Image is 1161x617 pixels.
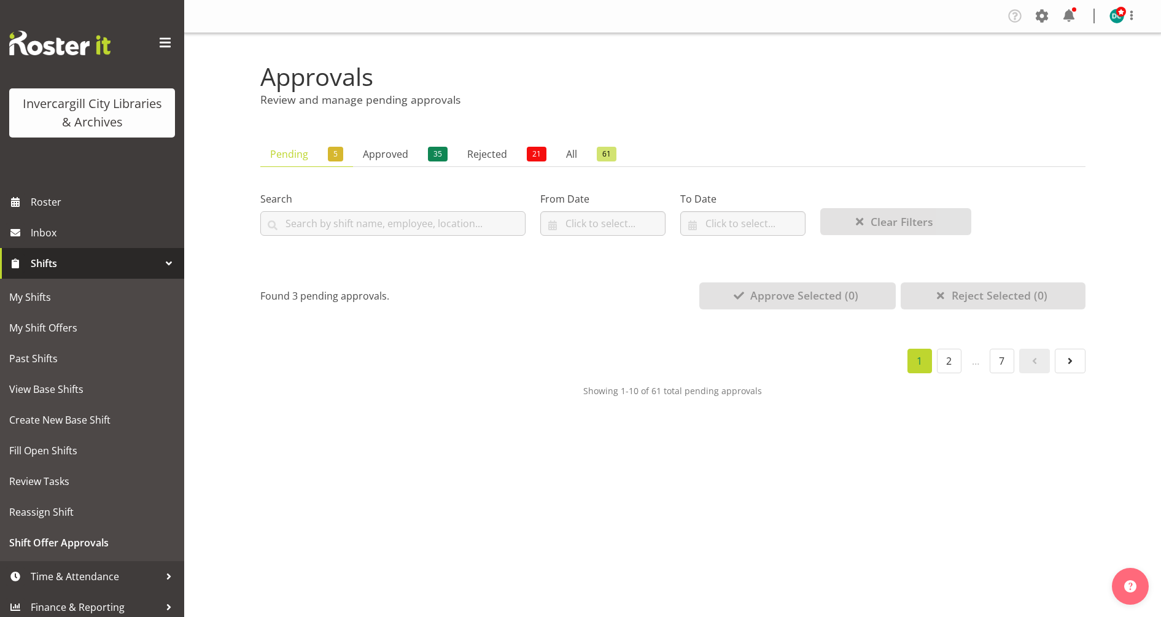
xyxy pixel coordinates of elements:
a: Review Tasks [3,466,181,497]
input: Search by shift name, employee, location... [260,211,526,236]
span: Approve Selected (0) [750,287,858,303]
small: Showing 1-10 of 61 total pending approvals [583,385,762,397]
span: Shifts [31,254,160,273]
img: help-xxl-2.png [1124,580,1136,592]
span: My Shift Offers [9,319,175,337]
a: 7 [990,349,1014,373]
a: Shift Offer Approvals [3,527,181,558]
a: Fill Open Shifts [3,435,181,466]
span: Create New Base Shift [9,411,175,429]
a: Approved [353,142,457,167]
p: Found 3 pending approvals. [260,290,389,302]
a: Create New Base Shift [3,405,181,435]
span: Past Shifts [9,349,175,368]
a: My Shift Offers [3,312,181,343]
label: From Date [540,192,666,206]
img: donald-cunningham11616.jpg [1109,9,1124,23]
span: 61 [597,147,616,161]
a: All [556,142,626,167]
a: My Shifts [3,282,181,312]
span: Clear Filters [871,214,933,230]
span: Reassign Shift [9,503,175,521]
span: 5 [328,147,343,161]
button: Approve Selected (0) [699,282,896,309]
input: Click to select... [540,211,666,236]
span: 21 [527,147,546,161]
span: Finance & Reporting [31,598,160,616]
span: Fill Open Shifts [9,441,175,460]
a: Past Shifts [3,343,181,374]
span: Inbox [31,223,178,242]
span: Reject Selected (0) [952,287,1047,303]
h1: Approvals [260,63,1085,90]
span: View Base Shifts [9,380,175,398]
a: Pending [260,142,353,167]
span: My Shifts [9,288,175,306]
h2: Review and manage pending approvals [260,93,1085,106]
input: Click to select... [680,211,806,236]
img: Rosterit website logo [9,31,111,55]
span: 35 [428,147,448,161]
span: Review Tasks [9,472,175,491]
label: To Date [680,192,806,206]
button: Reject Selected (0) [901,282,1085,309]
span: Roster [31,193,178,211]
div: Invercargill City Libraries & Archives [21,95,163,131]
button: Clear Filters [820,208,971,235]
span: Time & Attendance [31,567,160,586]
a: View Base Shifts [3,374,181,405]
a: 2 [937,349,961,373]
a: Rejected [457,142,556,167]
label: Search [260,192,526,206]
a: Reassign Shift [3,497,181,527]
span: Shift Offer Approvals [9,534,175,552]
